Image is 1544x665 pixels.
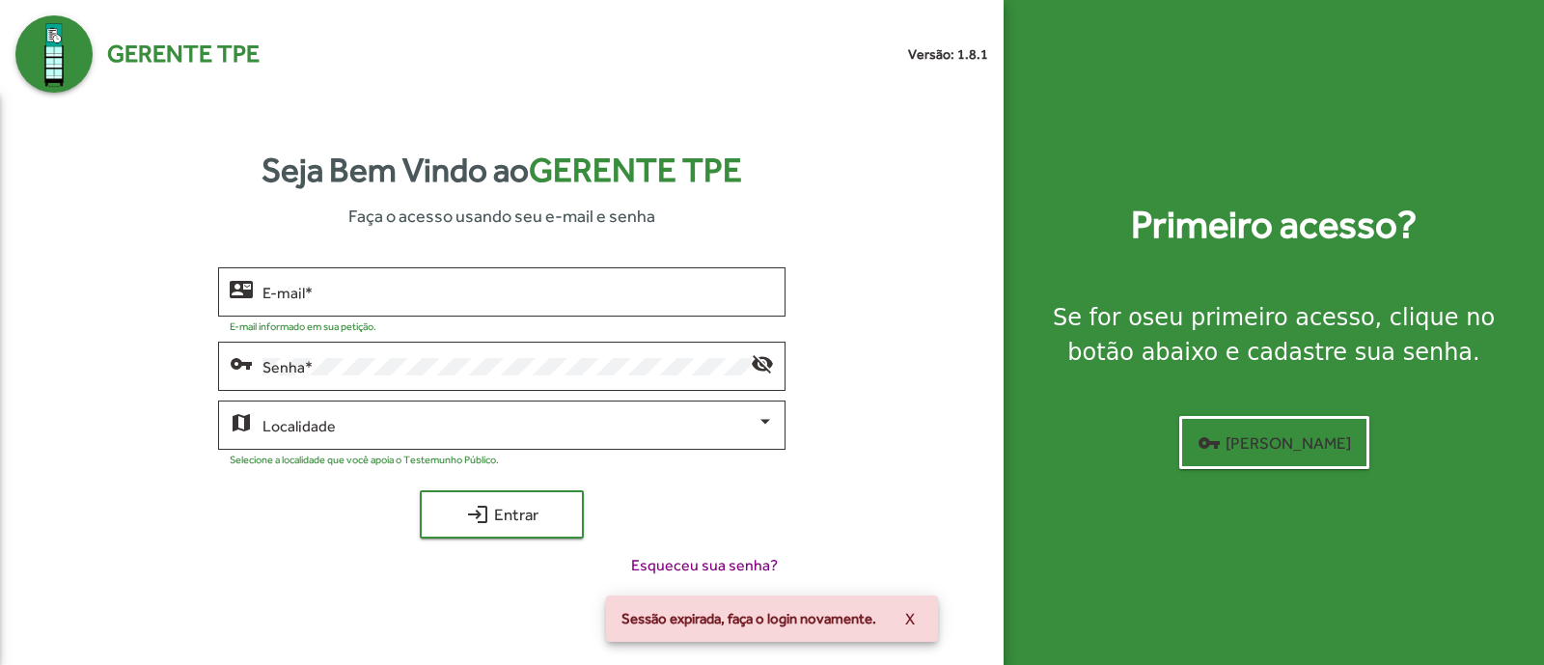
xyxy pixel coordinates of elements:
[1131,196,1417,254] strong: Primeiro acesso?
[1143,304,1375,331] strong: seu primeiro acesso
[230,351,253,374] mat-icon: vpn_key
[1198,426,1351,460] span: [PERSON_NAME]
[1198,431,1221,455] mat-icon: vpn_key
[230,277,253,300] mat-icon: contact_mail
[348,203,655,229] span: Faça o acesso usando seu e-mail e senha
[466,503,489,526] mat-icon: login
[15,15,93,93] img: Logo Gerente
[1179,416,1369,469] button: [PERSON_NAME]
[890,601,930,636] button: X
[262,145,742,196] strong: Seja Bem Vindo ao
[621,609,876,628] span: Sessão expirada, faça o login novamente.
[631,554,778,577] span: Esqueceu sua senha?
[230,410,253,433] mat-icon: map
[437,497,566,532] span: Entrar
[751,351,774,374] mat-icon: visibility_off
[905,601,915,636] span: X
[908,44,988,65] small: Versão: 1.8.1
[230,454,499,465] mat-hint: Selecione a localidade que você apoia o Testemunho Público.
[107,36,260,72] span: Gerente TPE
[529,151,742,189] span: Gerente TPE
[1027,300,1521,370] div: Se for o , clique no botão abaixo e cadastre sua senha.
[420,490,584,539] button: Entrar
[230,320,376,332] mat-hint: E-mail informado em sua petição.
